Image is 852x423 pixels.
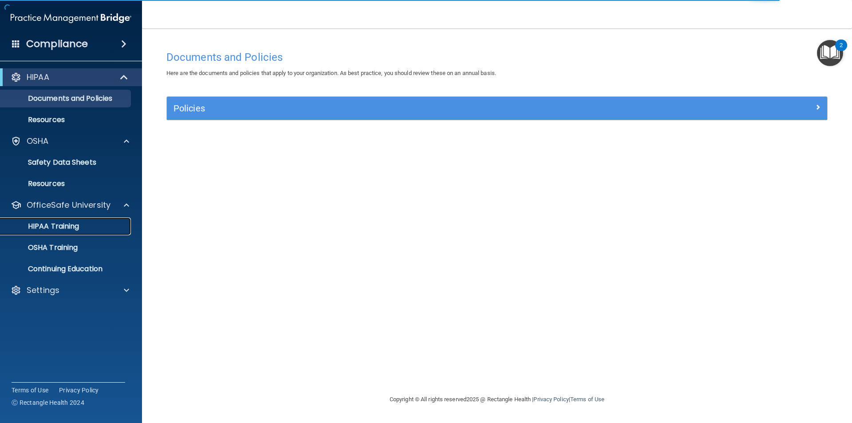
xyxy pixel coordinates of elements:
[6,94,127,103] p: Documents and Policies
[6,115,127,124] p: Resources
[174,103,655,113] h5: Policies
[533,396,568,403] a: Privacy Policy
[335,385,659,414] div: Copyright © All rights reserved 2025 @ Rectangle Health | |
[11,9,131,27] img: PMB logo
[12,386,48,395] a: Terms of Use
[817,40,843,66] button: Open Resource Center, 2 new notifications
[11,200,129,210] a: OfficeSafe University
[698,360,841,395] iframe: Drift Widget Chat Controller
[6,158,127,167] p: Safety Data Sheets
[570,396,604,403] a: Terms of Use
[12,398,84,407] span: Ⓒ Rectangle Health 2024
[6,222,79,231] p: HIPAA Training
[27,72,49,83] p: HIPAA
[6,243,78,252] p: OSHA Training
[11,285,129,296] a: Settings
[166,51,828,63] h4: Documents and Policies
[840,45,843,57] div: 2
[11,72,129,83] a: HIPAA
[166,70,496,76] span: Here are the documents and policies that apply to your organization. As best practice, you should...
[26,38,88,50] h4: Compliance
[59,386,99,395] a: Privacy Policy
[11,136,129,146] a: OSHA
[6,265,127,273] p: Continuing Education
[174,101,820,115] a: Policies
[27,136,49,146] p: OSHA
[27,200,110,210] p: OfficeSafe University
[27,285,59,296] p: Settings
[6,179,127,188] p: Resources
